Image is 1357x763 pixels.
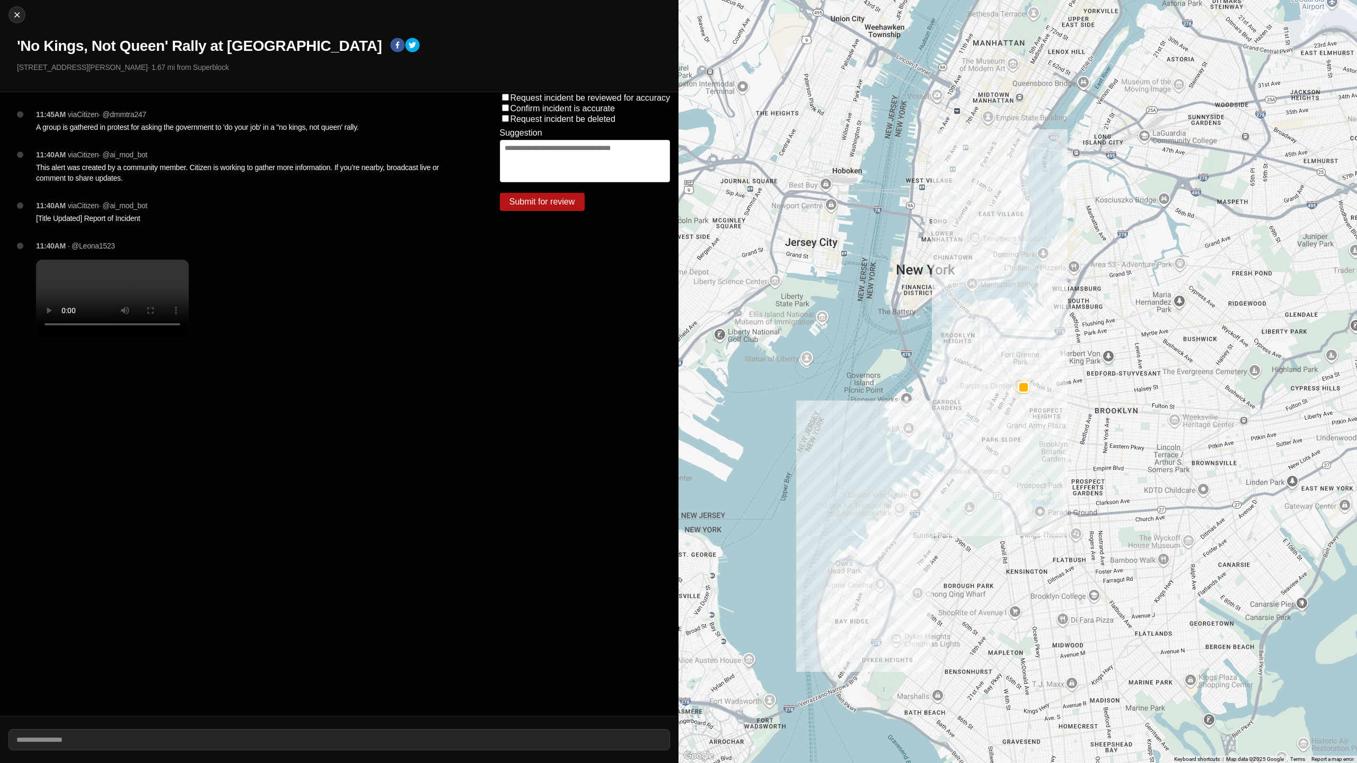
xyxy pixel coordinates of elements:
p: This alert was created by a community member. Citizen is working to gather more information. If y... [36,162,457,183]
p: via Citizen · @ ai_mod_bot [68,149,147,160]
label: Request incident be reviewed for accuracy [510,93,671,102]
a: Terms (opens in new tab) [1290,756,1305,762]
p: via Citizen · @ ai_mod_bot [68,200,147,211]
img: Google [681,749,716,763]
a: Report a map error [1311,756,1354,762]
p: 11:40AM [36,149,66,160]
button: twitter [405,38,420,55]
img: cancel [12,10,22,20]
span: Map data ©2025 Google [1226,756,1284,762]
label: Request incident be deleted [510,114,615,123]
label: Confirm incident is accurate [510,104,615,113]
p: 11:40AM [36,200,66,211]
button: Submit for review [500,193,585,211]
label: Suggestion [500,128,542,138]
button: facebook [390,38,405,55]
button: Keyboard shortcuts [1174,756,1220,763]
h1: 'No Kings, Not Queen' Rally at [GEOGRAPHIC_DATA] [17,37,382,56]
p: · @Leona1523 [68,241,115,251]
p: 11:40AM [36,241,66,251]
p: via Citizen · @ dmmtra247 [68,109,146,120]
p: [STREET_ADDRESS][PERSON_NAME] · 1.67 mi from Superblock [17,62,670,73]
button: cancel [8,6,25,23]
p: A group is gathered in protest for asking the government to 'do your job' in a "no kings, not que... [36,122,457,132]
p: 11:45AM [36,109,66,120]
p: [Title Updated] Report of Incident [36,213,457,224]
a: Open this area in Google Maps (opens a new window) [681,749,716,763]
